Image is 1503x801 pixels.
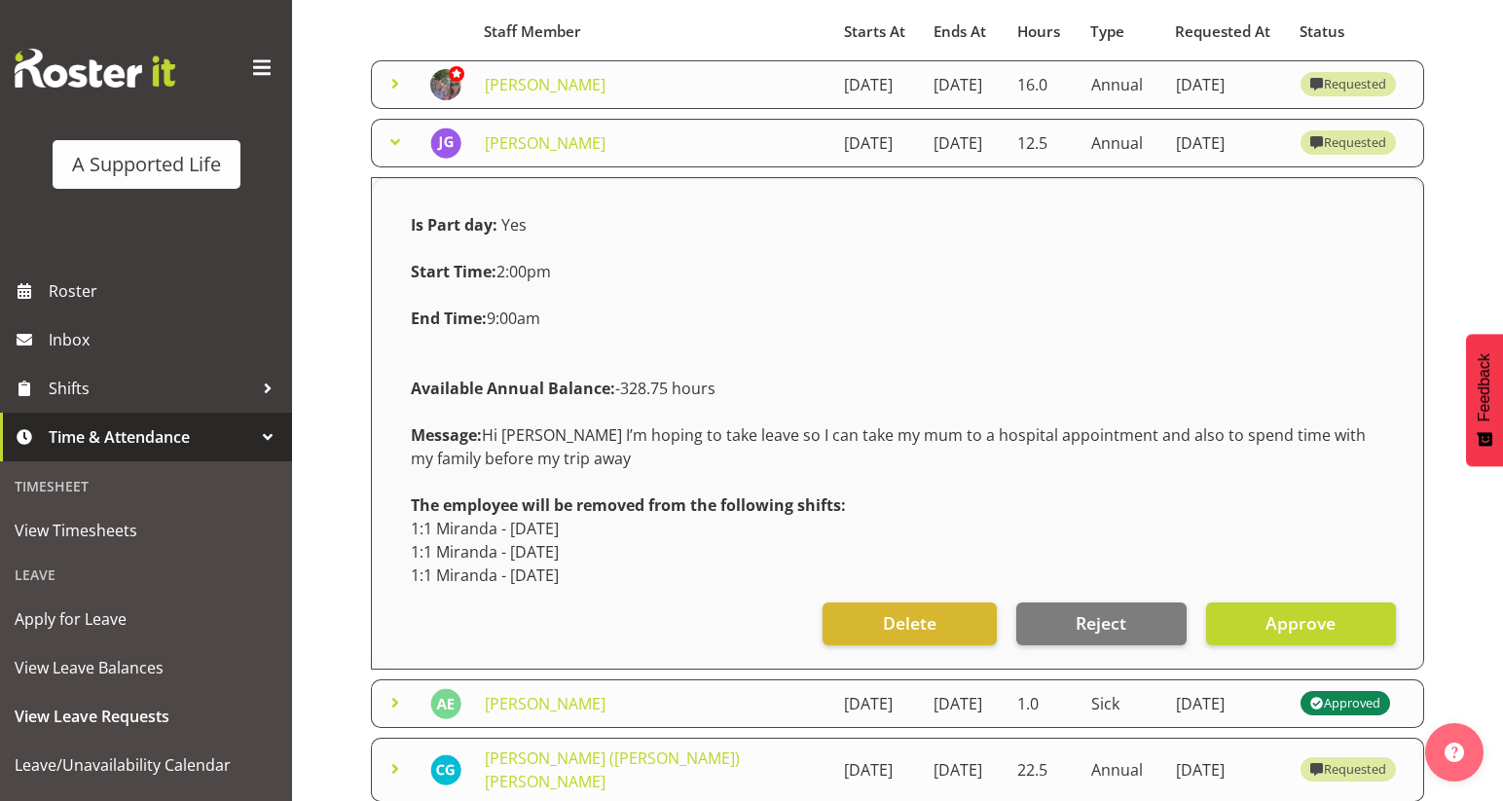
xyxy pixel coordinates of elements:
span: Status [1300,20,1344,43]
span: Leave/Unavailability Calendar [15,750,277,780]
td: [DATE] [832,119,922,167]
button: Delete [823,602,996,645]
button: Feedback - Show survey [1466,334,1503,466]
img: Rosterit website logo [15,49,175,88]
button: Reject [1016,602,1187,645]
span: 1:1 Miranda - [DATE] [411,518,559,539]
span: View Timesheets [15,516,277,545]
span: Delete [883,610,936,636]
span: Shifts [49,374,253,403]
td: [DATE] [1164,679,1289,728]
div: Leave [5,555,287,595]
td: [DATE] [922,60,1006,109]
strong: End Time: [411,308,487,329]
span: Starts At [844,20,905,43]
span: Staff Member [484,20,581,43]
td: Annual [1080,60,1164,109]
span: 1:1 Miranda - [DATE] [411,564,559,586]
td: [DATE] [832,679,922,728]
span: Ends At [934,20,986,43]
span: Reject [1076,610,1126,636]
a: [PERSON_NAME] [485,132,605,154]
span: Time & Attendance [49,422,253,452]
span: Type [1090,20,1124,43]
strong: Start Time: [411,261,496,282]
img: jackie-green5830.jpg [430,127,461,159]
a: Leave/Unavailability Calendar [5,741,287,789]
a: View Leave Requests [5,692,287,741]
span: View Leave Balances [15,653,277,682]
div: Hi [PERSON_NAME] I’m hoping to take leave so I can take my mum to a hospital appointment and also... [399,412,1396,482]
span: Feedback [1476,353,1493,421]
div: -328.75 hours [399,365,1396,412]
span: Approve [1265,610,1336,636]
span: Requested At [1175,20,1270,43]
div: Approved [1310,692,1380,715]
td: [DATE] [832,60,922,109]
div: Requested [1310,758,1386,782]
strong: The employee will be removed from the following shifts: [411,494,846,516]
a: View Leave Balances [5,643,287,692]
span: 1:1 Miranda - [DATE] [411,541,559,563]
td: [DATE] [1164,119,1289,167]
img: rebecca-batesb34ca9c4cab83ab085f7a62cef5c7591.png [430,69,461,100]
img: chrissy-gabriels8928.jpg [430,754,461,785]
div: Requested [1310,131,1386,155]
td: [DATE] [922,679,1006,728]
span: Roster [49,276,282,306]
td: 16.0 [1006,60,1080,109]
div: A Supported Life [72,150,221,179]
td: Sick [1080,679,1164,728]
span: Yes [501,214,527,236]
button: Approve [1206,602,1396,645]
a: [PERSON_NAME] ([PERSON_NAME]) [PERSON_NAME] [485,747,740,792]
strong: Message: [411,424,482,446]
td: 1.0 [1006,679,1080,728]
a: [PERSON_NAME] [485,693,605,714]
span: 2:00pm [411,261,551,282]
a: [PERSON_NAME] [485,74,605,95]
img: alex-espinoza5826.jpg [430,688,461,719]
a: Apply for Leave [5,595,287,643]
td: Annual [1080,119,1164,167]
div: Requested [1310,73,1386,96]
img: help-xxl-2.png [1445,743,1464,762]
div: Timesheet [5,466,287,506]
td: 12.5 [1006,119,1080,167]
span: Inbox [49,325,282,354]
td: [DATE] [922,119,1006,167]
span: Hours [1017,20,1060,43]
strong: Is Part day: [411,214,497,236]
span: View Leave Requests [15,702,277,731]
td: [DATE] [1164,60,1289,109]
strong: Available Annual Balance: [411,378,615,399]
span: Apply for Leave [15,604,277,634]
span: 9:00am [411,308,540,329]
a: View Timesheets [5,506,287,555]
